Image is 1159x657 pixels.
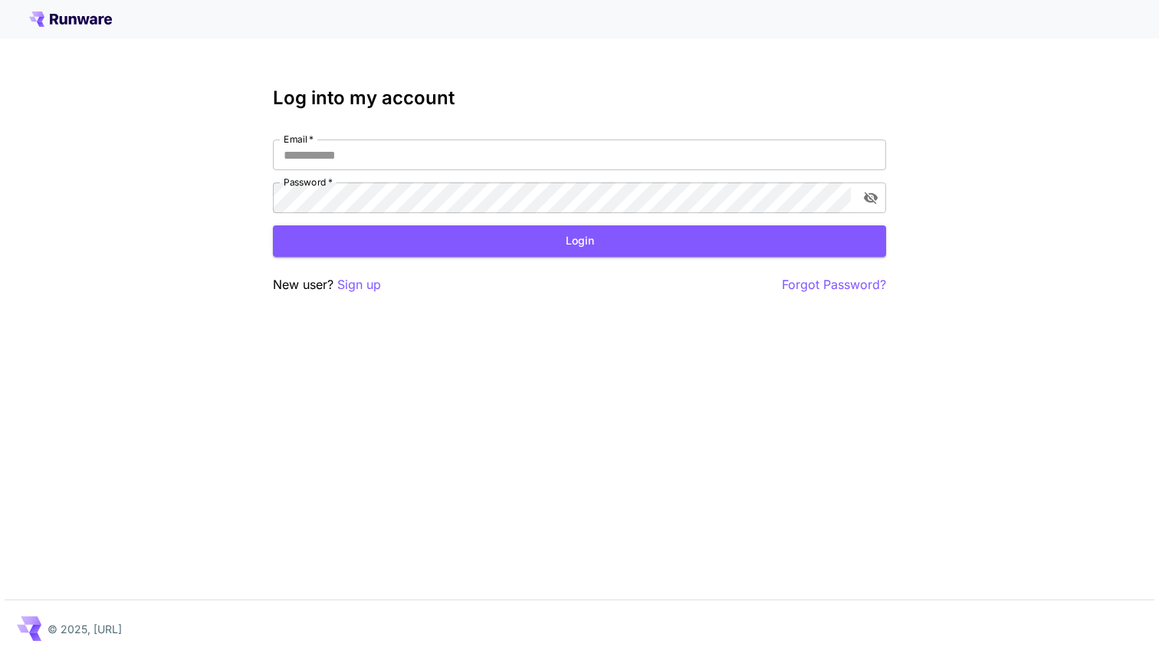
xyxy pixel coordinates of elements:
[273,275,381,294] p: New user?
[273,225,886,257] button: Login
[337,275,381,294] button: Sign up
[48,621,122,637] p: © 2025, [URL]
[273,87,886,109] h3: Log into my account
[284,176,333,189] label: Password
[284,133,314,146] label: Email
[857,184,885,212] button: toggle password visibility
[782,275,886,294] button: Forgot Password?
